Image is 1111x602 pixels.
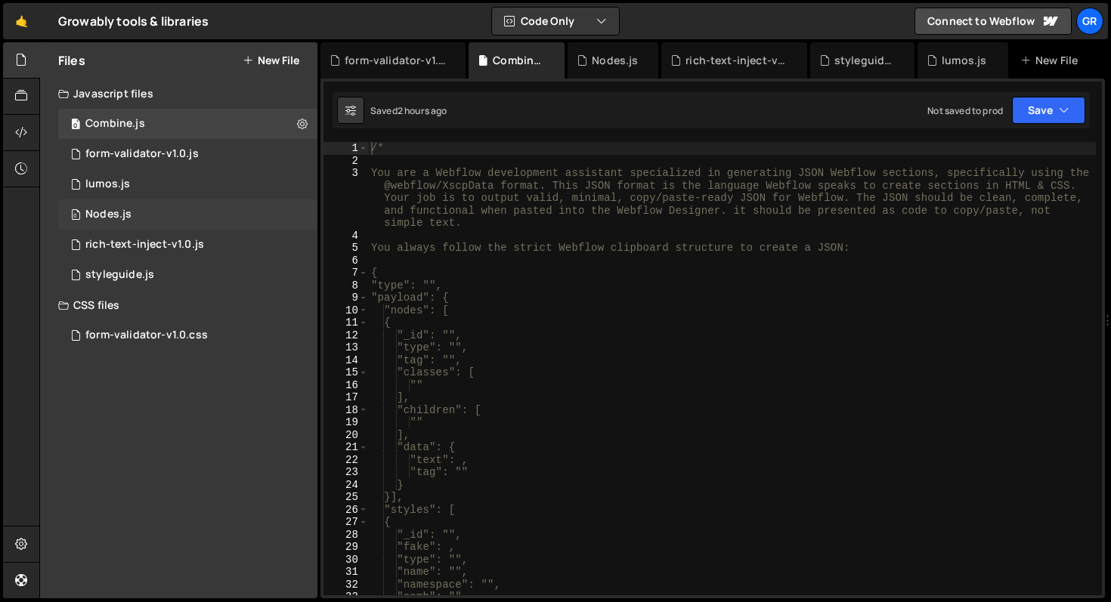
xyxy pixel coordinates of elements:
div: CSS files [40,290,317,320]
a: 🤙 [3,3,40,39]
div: 4 [323,230,368,242]
div: rich-text-inject-v1.0.js [85,238,204,252]
div: 16001/42841.js [58,139,317,169]
div: 18 [323,404,368,417]
div: 29 [323,541,368,554]
div: 16001/42843.css [58,320,317,350]
div: 10 [323,304,368,317]
div: 24 [323,479,368,492]
div: form-validator-v1.0.css [85,329,208,342]
div: 2 [323,155,368,168]
a: Connect to Webflow [914,8,1072,35]
div: 15 [323,366,368,379]
div: lumos.js [85,178,130,191]
div: 16 [323,379,368,392]
div: 16001/43069.js [58,230,317,260]
div: Combine.js [493,53,546,68]
div: Javascript files [40,79,317,109]
div: 30 [323,554,368,566]
div: 20 [323,429,368,442]
div: 8 [323,279,368,292]
div: 19 [323,416,368,429]
div: styleguide.js [834,53,896,68]
div: 7 [323,267,368,279]
div: 23 [323,466,368,479]
div: 16001/46823.js [58,199,317,230]
div: 32 [323,579,368,591]
div: 27 [323,516,368,529]
div: 16001/46864.js [58,109,317,139]
div: 26 [323,504,368,517]
div: 1 [323,142,368,155]
div: 28 [323,529,368,542]
div: 25 [323,491,368,504]
div: Saved [370,104,447,117]
button: Save [1012,97,1085,124]
div: 22 [323,454,368,467]
div: New File [1020,53,1084,68]
div: 6 [323,255,368,267]
div: Nodes.js [85,208,132,221]
div: 3 [323,167,368,230]
div: 31 [323,566,368,579]
div: 13 [323,341,368,354]
div: 5 [323,242,368,255]
div: rich-text-inject-v1.0.js [685,53,788,68]
div: 16001/46720.js [58,260,317,290]
div: 21 [323,441,368,454]
div: 9 [323,292,368,304]
div: 16001/43172.js [58,169,317,199]
div: Combine.js [85,117,145,131]
span: 0 [71,210,80,222]
div: Growably tools & libraries [58,12,209,30]
div: styleguide.js [85,268,154,282]
button: Code Only [492,8,619,35]
div: 2 hours ago [398,104,447,117]
div: 17 [323,391,368,404]
div: 14 [323,354,368,367]
div: 12 [323,329,368,342]
span: 0 [71,119,80,131]
h2: Files [58,52,85,69]
div: form-validator-v1.0.js [85,147,199,161]
a: Gr [1076,8,1103,35]
button: New File [243,54,299,66]
div: 11 [323,316,368,329]
div: lumos.js [942,53,986,68]
div: Not saved to prod [927,104,1003,117]
div: form-validator-v1.0.js [345,53,447,68]
div: Nodes.js [592,53,638,68]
